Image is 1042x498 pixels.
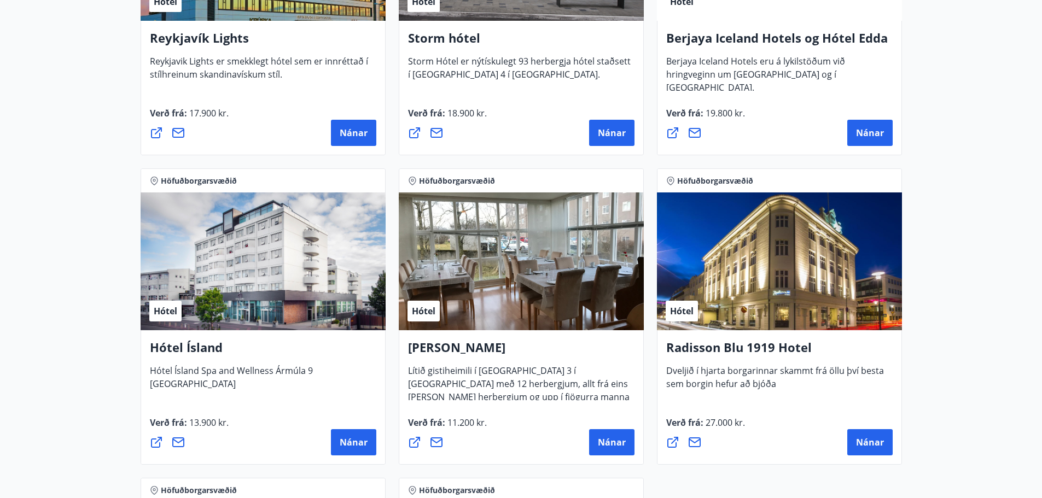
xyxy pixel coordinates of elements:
span: Verð frá : [150,417,229,437]
span: Hótel Ísland Spa and Wellness Ármúla 9 [GEOGRAPHIC_DATA] [150,365,313,399]
button: Nánar [331,120,376,146]
span: 27.000 kr. [703,417,745,429]
button: Nánar [589,429,634,455]
span: Storm Hótel er nýtískulegt 93 herbergja hótel staðsett í [GEOGRAPHIC_DATA] 4 í [GEOGRAPHIC_DATA]. [408,55,631,89]
span: Verð frá : [408,417,487,437]
span: Nánar [340,127,368,139]
button: Nánar [331,429,376,455]
span: Dveljið í hjarta borgarinnar skammt frá öllu því besta sem borgin hefur að bjóða [666,365,884,399]
span: Höfuðborgarsvæðið [161,175,237,186]
h4: Hótel Ísland [150,339,376,364]
button: Nánar [589,120,634,146]
button: Nánar [847,120,893,146]
span: 13.900 kr. [187,417,229,429]
span: Hótel [412,305,435,317]
span: Höfuðborgarsvæðið [419,485,495,496]
span: Berjaya Iceland Hotels eru á lykilstöðum við hringveginn um [GEOGRAPHIC_DATA] og í [GEOGRAPHIC_DA... [666,55,845,102]
span: 11.200 kr. [445,417,487,429]
span: Verð frá : [666,417,745,437]
span: Verð frá : [666,107,745,128]
span: Höfuðborgarsvæðið [419,175,495,186]
span: Hótel [154,305,177,317]
span: 18.900 kr. [445,107,487,119]
span: Nánar [598,436,626,448]
span: 17.900 kr. [187,107,229,119]
span: Höfuðborgarsvæðið [161,485,237,496]
h4: Reykjavík Lights [150,30,376,55]
h4: Radisson Blu 1919 Hotel [666,339,893,364]
span: 19.800 kr. [703,107,745,119]
span: Nánar [856,127,884,139]
h4: [PERSON_NAME] [408,339,634,364]
span: Lítið gistiheimili í [GEOGRAPHIC_DATA] 3 í [GEOGRAPHIC_DATA] með 12 herbergjum, allt frá eins [PE... [408,365,630,425]
h4: Berjaya Iceland Hotels og Hótel Edda [666,30,893,55]
span: Nánar [340,436,368,448]
span: Hótel [670,305,694,317]
span: Höfuðborgarsvæðið [677,175,753,186]
span: Verð frá : [408,107,487,128]
span: Nánar [856,436,884,448]
span: Verð frá : [150,107,229,128]
h4: Storm hótel [408,30,634,55]
span: Nánar [598,127,626,139]
span: Reykjavik Lights er smekklegt hótel sem er innréttað í stílhreinum skandinavískum stíl. [150,55,368,89]
button: Nánar [847,429,893,455]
